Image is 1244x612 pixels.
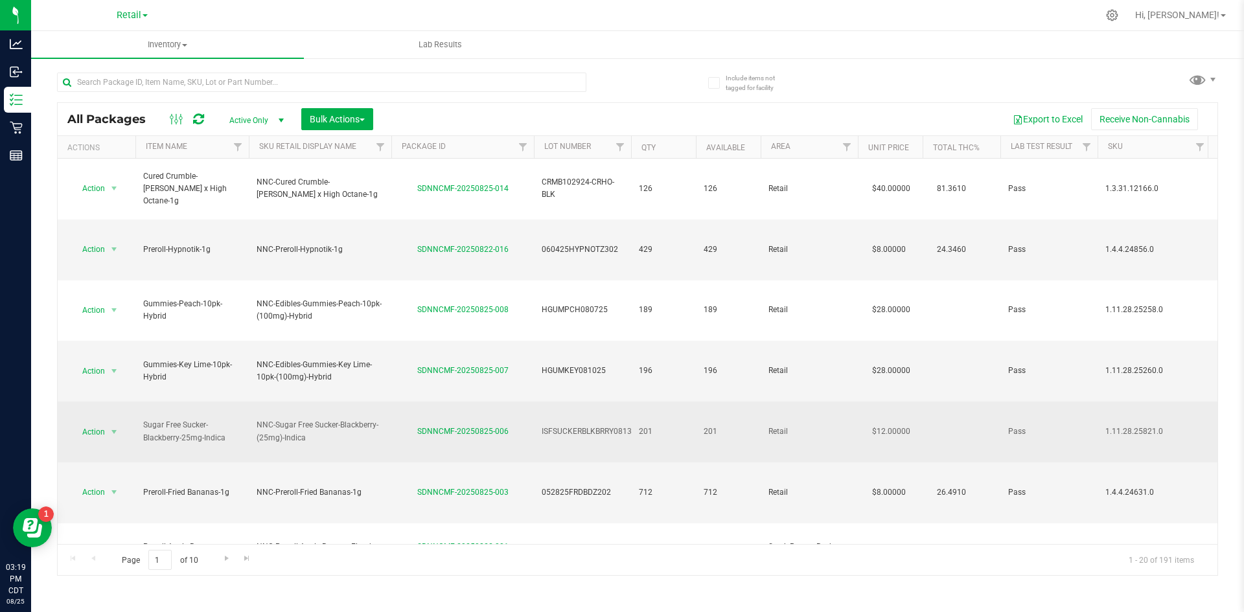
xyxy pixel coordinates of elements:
[1105,365,1203,377] span: 1.11.28.25260.0
[106,483,122,501] span: select
[933,143,980,152] a: Total THC%
[257,359,384,383] span: NNC-Edibles-Gummies-Key Lime-10pk-(100mg)-Hybrid
[259,142,356,151] a: SKU Retail Display Name
[238,550,257,567] a: Go to the last page
[106,423,122,441] span: select
[513,136,534,158] a: Filter
[401,39,479,51] span: Lab Results
[704,304,753,316] span: 189
[106,179,122,198] span: select
[866,240,912,259] span: $8.00000
[71,362,106,380] span: Action
[1091,108,1198,130] button: Receive Non-Cannabis
[542,176,623,201] span: CRMB102924-CRHO-BLK
[542,365,623,377] span: HGUMKEY081025
[217,550,236,567] a: Go to the next page
[143,486,241,499] span: Preroll-Fried Bananas-1g
[1105,304,1203,316] span: 1.11.28.25258.0
[1190,136,1211,158] a: Filter
[67,112,159,126] span: All Packages
[417,427,509,436] a: SDNNCMF-20250825-006
[31,39,304,51] span: Inventory
[704,486,753,499] span: 712
[1004,108,1091,130] button: Export to Excel
[704,244,753,256] span: 429
[301,108,373,130] button: Bulk Actions
[930,240,973,259] span: 24.3460
[768,244,850,256] span: Retail
[930,483,973,502] span: 26.4910
[542,425,641,438] span: ISFSUCKERBLKBRRY081325
[71,179,106,198] span: Action
[6,596,25,606] p: 08/25
[417,245,509,254] a: SDNNCMF-20250822-016
[111,550,209,570] span: Page of 10
[639,244,688,256] span: 429
[1105,425,1203,438] span: 1.11.28.25821.0
[10,38,23,51] inline-svg: Analytics
[143,541,241,565] span: Preroll-Apple Banana Flambe-1g
[768,304,850,316] span: Retail
[1118,550,1204,569] span: 1 - 20 of 191 items
[106,362,122,380] span: select
[6,561,25,596] p: 03:19 PM CDT
[1008,183,1090,195] span: Pass
[1105,183,1203,195] span: 1.3.31.12166.0
[257,486,384,499] span: NNC-Preroll-Fried Bananas-1g
[1011,142,1072,151] a: Lab Test Result
[639,365,688,377] span: 196
[1135,10,1219,20] span: Hi, [PERSON_NAME]!
[143,298,241,323] span: Gummies-Peach-10pk-Hybrid
[1008,304,1090,316] span: Pass
[10,149,23,162] inline-svg: Reports
[148,550,172,570] input: 1
[227,136,249,158] a: Filter
[1008,365,1090,377] span: Pass
[417,488,509,497] a: SDNNCMF-20250825-003
[417,366,509,375] a: SDNNCMF-20250825-007
[771,142,790,151] a: Area
[639,425,688,438] span: 201
[417,184,509,193] a: SDNNCMF-20250825-014
[1008,244,1090,256] span: Pass
[726,73,790,93] span: Include items not tagged for facility
[639,486,688,499] span: 712
[13,508,52,547] iframe: Resource center
[402,142,446,151] a: Package ID
[639,304,688,316] span: 189
[10,93,23,106] inline-svg: Inventory
[417,542,509,551] a: SDNNCMF-20250822-001
[866,483,912,502] span: $8.00000
[639,183,688,195] span: 126
[257,541,384,565] span: NNC-Preroll-Apple Banana Flambe-1g
[610,136,631,158] a: Filter
[10,121,23,134] inline-svg: Retail
[1104,9,1120,21] div: Manage settings
[71,483,106,501] span: Action
[38,506,54,522] iframe: Resource center unread badge
[544,142,591,151] a: Lot Number
[930,179,973,198] span: 81.3610
[1008,425,1090,438] span: Pass
[71,240,106,258] span: Action
[71,301,106,319] span: Action
[67,143,130,152] div: Actions
[31,31,304,58] a: Inventory
[1105,486,1203,499] span: 1.4.4.24631.0
[836,136,858,158] a: Filter
[370,136,391,158] a: Filter
[257,176,384,201] span: NNC-Cured Crumble-[PERSON_NAME] x High Octane-1g
[1076,136,1098,158] a: Filter
[1108,142,1123,151] a: SKU
[866,361,917,380] span: $28.00000
[704,183,753,195] span: 126
[1105,244,1203,256] span: 1.4.4.24856.0
[704,365,753,377] span: 196
[542,486,623,499] span: 052825FRDBDZ202
[417,305,509,314] a: SDNNCMF-20250825-008
[768,183,850,195] span: Retail
[106,301,122,319] span: select
[57,73,586,92] input: Search Package ID, Item Name, SKU, Lot or Part Number...
[257,419,384,444] span: NNC-Sugar Free Sucker-Blackberry-(25mg)-Indica
[768,486,850,499] span: Retail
